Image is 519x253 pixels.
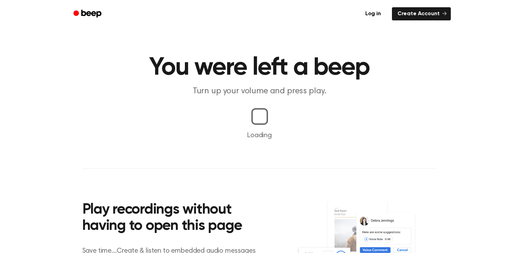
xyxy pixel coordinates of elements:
[69,7,108,21] a: Beep
[8,130,511,141] p: Loading
[82,55,437,80] h1: You were left a beep
[358,6,388,22] a: Log in
[127,86,393,97] p: Turn up your volume and press play.
[392,7,451,20] a: Create Account
[82,202,269,235] h2: Play recordings without having to open this page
